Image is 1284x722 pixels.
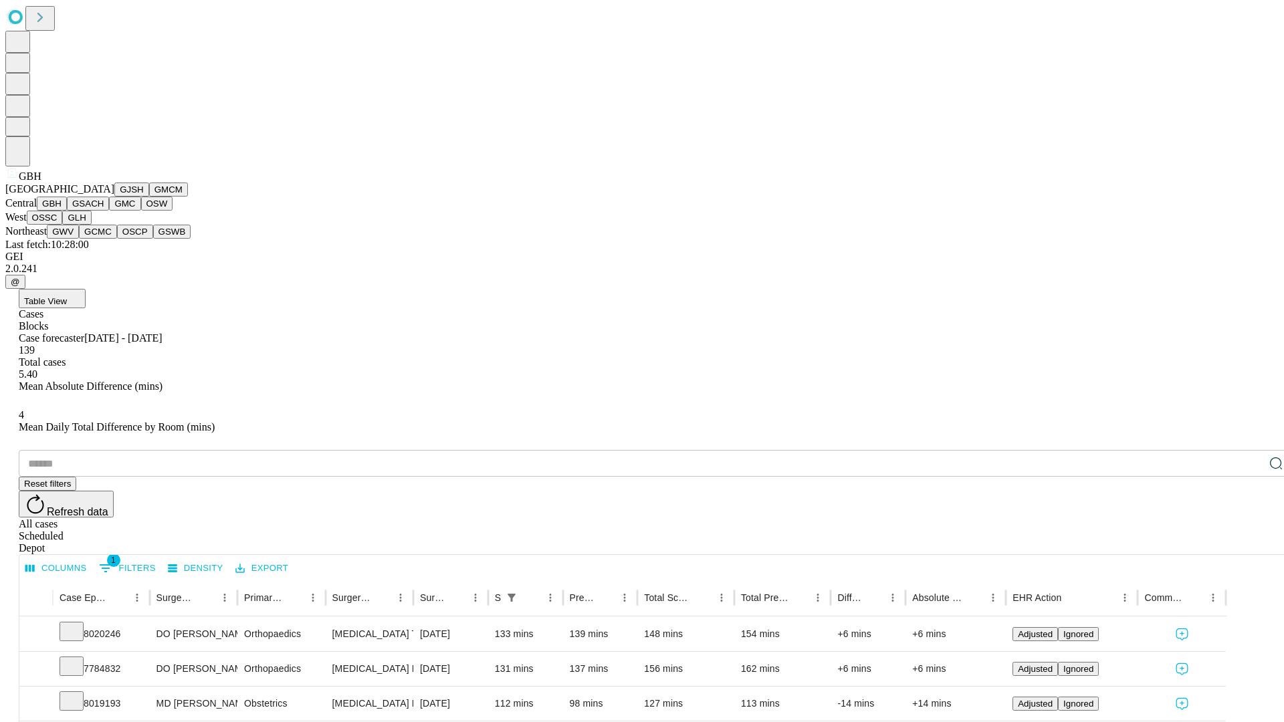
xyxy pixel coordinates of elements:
div: [MEDICAL_DATA] DELIVERY AND [MEDICAL_DATA] CARE [332,687,407,721]
button: Menu [541,588,560,607]
div: 139 mins [570,617,631,651]
button: OSCP [117,225,153,239]
div: [DATE] [420,652,481,686]
button: Refresh data [19,491,114,517]
span: Ignored [1063,664,1093,674]
button: Density [165,558,227,579]
button: Sort [1185,588,1204,607]
button: Menu [883,588,902,607]
button: Sort [865,588,883,607]
button: GSWB [153,225,191,239]
span: Case forecaster [19,332,84,344]
div: MD [PERSON_NAME] [156,687,231,721]
div: 1 active filter [502,588,521,607]
div: 2.0.241 [5,263,1279,275]
button: Ignored [1058,697,1099,711]
span: GBH [19,170,41,182]
button: Show filters [96,558,159,579]
button: Ignored [1058,627,1099,641]
div: Absolute Difference [912,592,964,603]
span: Refresh data [47,506,108,517]
span: Reset filters [24,479,71,489]
div: Surgeon Name [156,592,195,603]
button: GSACH [67,197,109,211]
button: OSW [141,197,173,211]
button: Sort [1063,588,1081,607]
div: 113 mins [741,687,825,721]
div: Total Scheduled Duration [644,592,692,603]
div: 154 mins [741,617,825,651]
button: Adjusted [1012,662,1058,676]
span: [DATE] - [DATE] [84,332,162,344]
span: Northeast [5,225,47,237]
button: Select columns [22,558,90,579]
div: 98 mins [570,687,631,721]
div: 162 mins [741,652,825,686]
span: Total cases [19,356,66,368]
span: Mean Daily Total Difference by Room (mins) [19,421,215,433]
button: Table View [19,289,86,308]
div: Obstetrics [244,687,318,721]
button: GMCM [149,183,188,197]
button: Sort [372,588,391,607]
div: +6 mins [837,652,899,686]
span: West [5,211,27,223]
div: Surgery Date [420,592,446,603]
span: 4 [19,409,24,420]
div: +14 mins [912,687,999,721]
button: Menu [615,588,634,607]
span: Adjusted [1018,664,1053,674]
button: Menu [466,588,485,607]
div: [MEDICAL_DATA] KNEE TOTAL [332,652,407,686]
div: Comments [1144,592,1183,603]
span: Ignored [1063,699,1093,709]
span: Mean Absolute Difference (mins) [19,380,163,392]
button: Export [232,558,292,579]
button: GMC [109,197,140,211]
div: Orthopaedics [244,652,318,686]
button: Menu [215,588,234,607]
button: Menu [809,588,827,607]
button: GWV [47,225,79,239]
span: Last fetch: 10:28:00 [5,239,89,250]
button: Ignored [1058,662,1099,676]
div: 112 mins [495,687,556,721]
button: Sort [522,588,541,607]
button: GCMC [79,225,117,239]
div: Orthopaedics [244,617,318,651]
div: DO [PERSON_NAME] [PERSON_NAME] Do [156,652,231,686]
div: 137 mins [570,652,631,686]
span: Adjusted [1018,629,1053,639]
button: Show filters [502,588,521,607]
button: Sort [447,588,466,607]
div: [DATE] [420,687,481,721]
button: Sort [693,588,712,607]
button: Sort [965,588,984,607]
button: GJSH [114,183,149,197]
button: Expand [26,623,46,646]
div: -14 mins [837,687,899,721]
span: [GEOGRAPHIC_DATA] [5,183,114,195]
button: Menu [391,588,410,607]
span: Ignored [1063,629,1093,639]
div: DO [PERSON_NAME] [PERSON_NAME] Do [156,617,231,651]
div: +6 mins [837,617,899,651]
div: [MEDICAL_DATA] TOTAL HIP [332,617,407,651]
span: Central [5,197,37,209]
span: 139 [19,344,35,356]
button: Reset filters [19,477,76,491]
div: Difference [837,592,863,603]
button: Sort [285,588,304,607]
div: Primary Service [244,592,283,603]
div: [DATE] [420,617,481,651]
div: GEI [5,251,1279,263]
div: Scheduled In Room Duration [495,592,501,603]
button: Sort [197,588,215,607]
div: 133 mins [495,617,556,651]
div: 8019193 [60,687,143,721]
button: GBH [37,197,67,211]
button: @ [5,275,25,289]
div: Surgery Name [332,592,371,603]
button: Menu [1115,588,1134,607]
div: +6 mins [912,617,999,651]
